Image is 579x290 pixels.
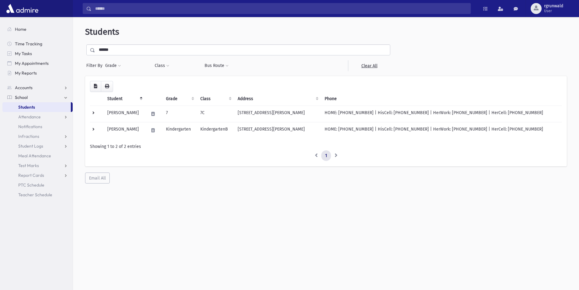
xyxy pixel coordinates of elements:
span: My Tasks [15,51,32,56]
th: Grade: activate to sort column ascending [162,92,197,106]
span: Meal Attendance [18,153,51,159]
a: Infractions [2,131,73,141]
td: HOME: [PHONE_NUMBER] | HisCell: [PHONE_NUMBER] | HerWork: [PHONE_NUMBER] | HerCell: [PHONE_NUMBER] [321,106,562,122]
span: rgrunwald [544,4,563,9]
a: My Appointments [2,58,73,68]
a: Report Cards [2,170,73,180]
td: [STREET_ADDRESS][PERSON_NAME] [234,122,321,138]
img: AdmirePro [5,2,40,15]
th: Student: activate to sort column descending [104,92,145,106]
input: Search [91,3,470,14]
a: Notifications [2,122,73,131]
span: Students [85,27,119,37]
th: Address: activate to sort column ascending [234,92,321,106]
td: KindergartenB [197,122,234,138]
a: Student Logs [2,141,73,151]
a: Students [2,102,71,112]
button: Print [101,81,113,92]
th: Class: activate to sort column ascending [197,92,234,106]
th: Phone [321,92,562,106]
td: 7C [197,106,234,122]
span: Students [18,104,35,110]
span: Test Marks [18,163,39,168]
span: Time Tracking [15,41,42,47]
td: Kindergarten [162,122,197,138]
span: Student Logs [18,143,43,149]
div: Showing 1 to 2 of 2 entries [90,143,562,150]
span: Accounts [15,85,33,90]
td: [PERSON_NAME] [104,106,145,122]
button: Bus Route [204,60,229,71]
span: My Reports [15,70,37,76]
span: Infractions [18,134,39,139]
a: Time Tracking [2,39,73,49]
a: Home [2,24,73,34]
span: Report Cards [18,173,44,178]
span: Home [15,26,26,32]
a: Clear All [348,60,390,71]
span: Filter By [86,62,105,69]
a: PTC Schedule [2,180,73,190]
a: Attendance [2,112,73,122]
td: [STREET_ADDRESS][PERSON_NAME] [234,106,321,122]
span: User [544,9,563,13]
a: My Reports [2,68,73,78]
button: CSV [90,81,101,92]
a: 1 [321,150,331,161]
td: [PERSON_NAME] [104,122,145,138]
a: My Tasks [2,49,73,58]
button: Grade [105,60,121,71]
span: School [15,95,28,100]
span: Attendance [18,114,41,120]
span: PTC Schedule [18,182,44,188]
a: Test Marks [2,161,73,170]
a: Teacher Schedule [2,190,73,200]
span: Teacher Schedule [18,192,52,197]
a: Accounts [2,83,73,93]
span: Notifications [18,124,42,129]
a: Meal Attendance [2,151,73,161]
button: Email All [85,173,110,183]
button: Class [154,60,170,71]
span: My Appointments [15,61,49,66]
td: 7 [162,106,197,122]
td: HOME: [PHONE_NUMBER] | HisCell: [PHONE_NUMBER] | HerWork: [PHONE_NUMBER] | HerCell: [PHONE_NUMBER] [321,122,562,138]
a: School [2,93,73,102]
